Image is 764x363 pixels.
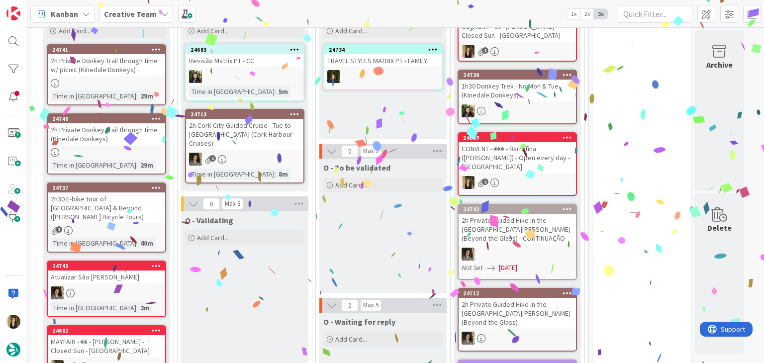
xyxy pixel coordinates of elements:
[48,114,165,123] div: 24740
[275,169,276,180] span: :
[189,153,202,166] img: MS
[459,289,576,329] div: 247122h Private Guided Hike in the [GEOGRAPHIC_DATA][PERSON_NAME] (Beyond the Glass)
[459,80,576,101] div: 1h30 Donkey Trek - No Mon & Tue (Kinedale Donkeys)
[276,86,290,97] div: 5m
[462,248,475,261] img: MS
[191,46,303,53] div: 24683
[51,91,136,101] div: Time in [GEOGRAPHIC_DATA]
[51,160,136,171] div: Time in [GEOGRAPHIC_DATA]
[335,335,367,344] span: Add Card...
[459,176,576,189] div: SP
[462,263,483,272] i: Not Set
[136,302,138,313] span: :
[51,238,136,249] div: Time in [GEOGRAPHIC_DATA]
[189,86,275,97] div: Time in [GEOGRAPHIC_DATA]
[48,326,165,335] div: 24662
[48,271,165,283] div: Atualizar São [PERSON_NAME]
[186,153,303,166] div: MS
[48,335,165,357] div: MAYFAIR - €€ - [PERSON_NAME] - Closed Sun - [GEOGRAPHIC_DATA]
[52,327,165,334] div: 24662
[324,70,442,83] div: MC
[48,45,165,54] div: 24741
[186,45,303,67] div: 24683Revisão Matrix PT - CC
[459,205,576,245] div: 247422h Private Guided Hike in the [GEOGRAPHIC_DATA][PERSON_NAME] (Beyond the Glass) - CONTINUAÇÃO
[138,302,152,313] div: 2m
[459,142,576,173] div: CONVENT - €€€ - Barrafina ([PERSON_NAME]) - Open every day - [GEOGRAPHIC_DATA]
[48,114,165,145] div: 247402h Private Donkey Trail through time (Kinedale Donkeys)
[138,91,156,101] div: 29m
[48,45,165,76] div: 247412h Private Donkey Trail through time w/ picnic (Kinedale Donkeys)
[185,215,233,225] span: O - Validating
[52,263,165,270] div: 24743
[324,45,442,54] div: 24734
[136,91,138,101] span: :
[186,110,303,119] div: 24713
[186,110,303,150] div: 247132h Cork City Guided Cruise - Tue to [GEOGRAPHIC_DATA] (Cork Harbour Cruises)
[459,133,576,173] div: 24659CONVENT - €€€ - Barrafina ([PERSON_NAME]) - Open every day - [GEOGRAPHIC_DATA]
[707,222,732,234] div: Delete
[324,45,442,67] div: 24734TRAVEL STYLES MATRIX PT - FAMILY
[203,198,220,210] span: 0
[459,133,576,142] div: 24659
[463,206,576,213] div: 24742
[51,286,64,299] img: MS
[48,54,165,76] div: 2h Private Donkey Trail through time w/ picnic (Kinedale Donkeys)
[459,71,576,101] div: 247391h30 Donkey Trek - No Mon & Tue (Kinedale Donkeys)
[323,317,395,327] span: O - Waiting for reply
[51,8,78,20] span: Kanban
[6,315,20,329] img: SP
[499,263,517,273] span: [DATE]
[567,9,580,19] span: 1x
[463,134,576,141] div: 24659
[459,289,576,298] div: 24712
[459,20,576,42] div: CONVENT - €€ - [PERSON_NAME] - Closed Sun - [GEOGRAPHIC_DATA]
[52,46,165,53] div: 24741
[138,238,156,249] div: 40m
[136,238,138,249] span: :
[51,302,136,313] div: Time in [GEOGRAPHIC_DATA]
[59,26,91,35] span: Add Card...
[463,72,576,79] div: 24739
[341,299,358,311] span: 0
[6,343,20,357] img: avatar
[52,115,165,122] div: 24740
[48,183,165,223] div: 247372h30 E-bike tour of [GEOGRAPHIC_DATA] & Beyond ([PERSON_NAME] Bicycle Tours)
[323,163,390,173] span: O - To be validated
[580,9,594,19] span: 2x
[459,71,576,80] div: 24739
[327,70,340,83] img: MC
[189,70,202,83] img: BC
[186,45,303,54] div: 24683
[618,5,692,23] input: Quick Filter...
[482,179,488,185] span: 2
[706,59,733,71] div: Archive
[48,123,165,145] div: 2h Private Donkey Trail through time (Kinedale Donkeys)
[363,303,379,308] div: Max 5
[197,26,229,35] span: Add Card...
[48,183,165,192] div: 24737
[104,9,157,19] b: Creative Team
[21,1,45,13] span: Support
[48,286,165,299] div: MS
[329,46,442,53] div: 24734
[225,201,240,206] div: Max 3
[275,86,276,97] span: :
[462,332,475,345] img: MS
[363,149,379,154] div: Max 2
[197,233,229,242] span: Add Card...
[459,45,576,58] div: SP
[48,262,165,271] div: 24743
[189,169,275,180] div: Time in [GEOGRAPHIC_DATA]
[191,111,303,118] div: 24713
[48,192,165,223] div: 2h30 E-bike tour of [GEOGRAPHIC_DATA] & Beyond ([PERSON_NAME] Bicycle Tours)
[459,214,576,245] div: 2h Private Guided Hike in the [GEOGRAPHIC_DATA][PERSON_NAME] (Beyond the Glass) - CONTINUAÇÃO
[52,184,165,191] div: 24737
[6,6,20,20] img: Visit kanbanzone.com
[48,262,165,283] div: 24743Atualizar São [PERSON_NAME]
[276,169,290,180] div: 8m
[459,332,576,345] div: MS
[136,160,138,171] span: :
[482,47,488,54] span: 1
[341,145,358,157] span: 0
[462,45,475,58] img: SP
